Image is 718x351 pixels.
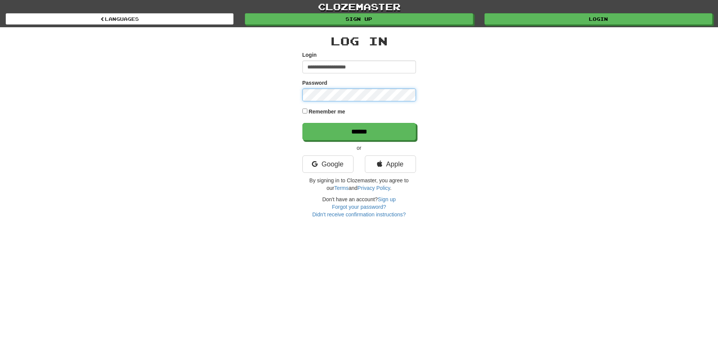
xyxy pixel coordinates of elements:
[332,204,386,210] a: Forgot your password?
[302,155,354,173] a: Google
[302,144,416,152] p: or
[484,13,712,25] a: Login
[302,51,317,59] label: Login
[302,35,416,47] h2: Log In
[378,196,396,202] a: Sign up
[302,196,416,218] div: Don't have an account?
[312,211,406,217] a: Didn't receive confirmation instructions?
[334,185,349,191] a: Terms
[357,185,390,191] a: Privacy Policy
[6,13,234,25] a: Languages
[245,13,473,25] a: Sign up
[302,177,416,192] p: By signing in to Clozemaster, you agree to our and .
[308,108,345,115] label: Remember me
[302,79,327,87] label: Password
[365,155,416,173] a: Apple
